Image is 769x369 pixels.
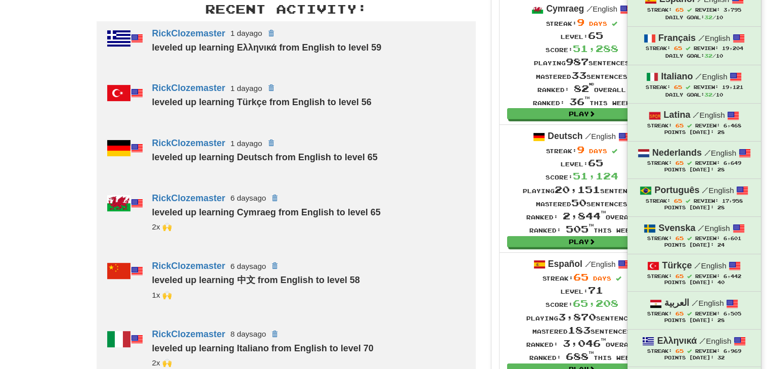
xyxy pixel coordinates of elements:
[693,111,725,119] small: English
[584,96,590,100] sup: th
[675,235,684,241] span: 65
[638,91,751,99] div: Daily Goal: /10
[523,183,641,196] div: Playing sentences
[658,223,695,233] strong: Svenska
[647,236,672,241] span: Streak:
[638,129,751,136] div: Points [DATE]: 28
[699,336,706,345] span: /
[694,198,718,204] span: Review:
[612,21,617,27] span: Streak includes today.
[698,34,730,42] small: English
[526,284,638,297] div: Level:
[695,7,720,13] span: Review:
[507,236,657,247] a: Play
[548,131,582,141] strong: Deutsch
[563,338,606,349] span: 3,046
[627,142,761,178] a: Nederlands /English Streak: 65 Review: 6,649 Points [DATE]: 28
[698,224,730,233] small: English
[612,149,617,154] span: Streak includes today.
[585,259,591,268] span: /
[686,199,690,203] span: Streak includes today.
[687,123,692,128] span: Streak includes today.
[586,4,593,13] span: /
[723,160,741,166] span: 6,649
[627,104,761,141] a: Latina /English Streak: 65 Review: 6,468 Points [DATE]: 28
[589,148,607,154] span: days
[523,196,641,209] div: Mastered sentences
[685,46,690,51] span: Streak includes today.
[657,336,697,346] strong: Ελληνικά
[152,28,225,38] a: RickClozemaster
[647,311,672,316] span: Streak:
[692,299,723,307] small: English
[571,70,586,81] span: 33
[675,160,684,166] span: 65
[533,29,630,42] div: Level:
[695,273,720,279] span: Review:
[687,161,692,165] span: Streak includes today.
[152,358,172,367] small: _cmns<br />19cupsofcoffee
[704,148,711,157] span: /
[695,72,727,81] small: English
[585,260,616,268] small: English
[638,14,751,21] div: Daily Goal: /10
[687,274,692,279] span: Streak includes today.
[627,217,761,254] a: Svenska /English Streak: 65 Review: 6,601 Points [DATE]: 24
[152,343,374,353] strong: leveled up learning Italiano from English to level 70
[573,43,618,54] span: 51,288
[573,170,618,181] span: 51,124
[601,338,606,341] sup: th
[638,167,751,173] div: Points [DATE]: 28
[588,285,603,296] span: 71
[723,273,741,279] span: 6,442
[231,330,266,338] small: 8 days ago
[638,52,751,60] div: Daily Goal: /10
[661,71,693,81] strong: Italiano
[589,20,607,27] span: days
[569,96,590,107] span: 36
[723,311,741,316] span: 6,505
[533,69,630,82] div: Mastered sentences
[695,311,720,316] span: Review:
[723,7,741,13] span: 3,795
[704,149,736,157] small: English
[526,350,638,363] div: Ranked: this week
[722,198,743,204] span: 17,958
[558,311,596,322] span: 3,870
[638,280,751,286] div: Points [DATE]: 40
[704,14,712,20] span: 32
[627,292,761,329] a: العربية /English Streak: 65 Review: 6,505 Points [DATE]: 28
[698,33,705,42] span: /
[652,148,702,158] strong: Nederlands
[97,3,476,16] h3: Recent Activity:
[152,207,381,217] strong: leveled up learning Cymraeg from English to level 65
[654,185,699,195] strong: Português
[687,311,692,316] span: Streak includes today.
[694,261,701,270] span: /
[698,223,704,233] span: /
[675,348,684,354] span: 65
[695,123,720,128] span: Review:
[664,298,689,308] strong: العربية
[585,132,616,141] small: English
[673,45,682,51] span: 65
[231,84,262,93] small: 1 day ago
[568,325,591,336] span: 183
[663,110,690,120] strong: Latina
[152,138,225,148] a: RickClozemaster
[152,222,172,231] small: _cmns<br />19cupsofcoffee
[616,276,621,282] span: Streak includes today.
[647,160,672,166] span: Streak:
[647,273,672,279] span: Streak:
[685,85,690,89] span: Streak includes today.
[507,108,657,119] a: Play
[694,261,726,270] small: English
[533,95,630,108] div: Ranked: this week
[638,317,751,324] div: Points [DATE]: 28
[573,298,618,309] span: 65,208
[231,139,262,148] small: 1 day ago
[152,83,225,93] a: RickClozemaster
[645,45,670,51] span: Streak:
[523,156,641,169] div: Level:
[673,84,682,90] span: 65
